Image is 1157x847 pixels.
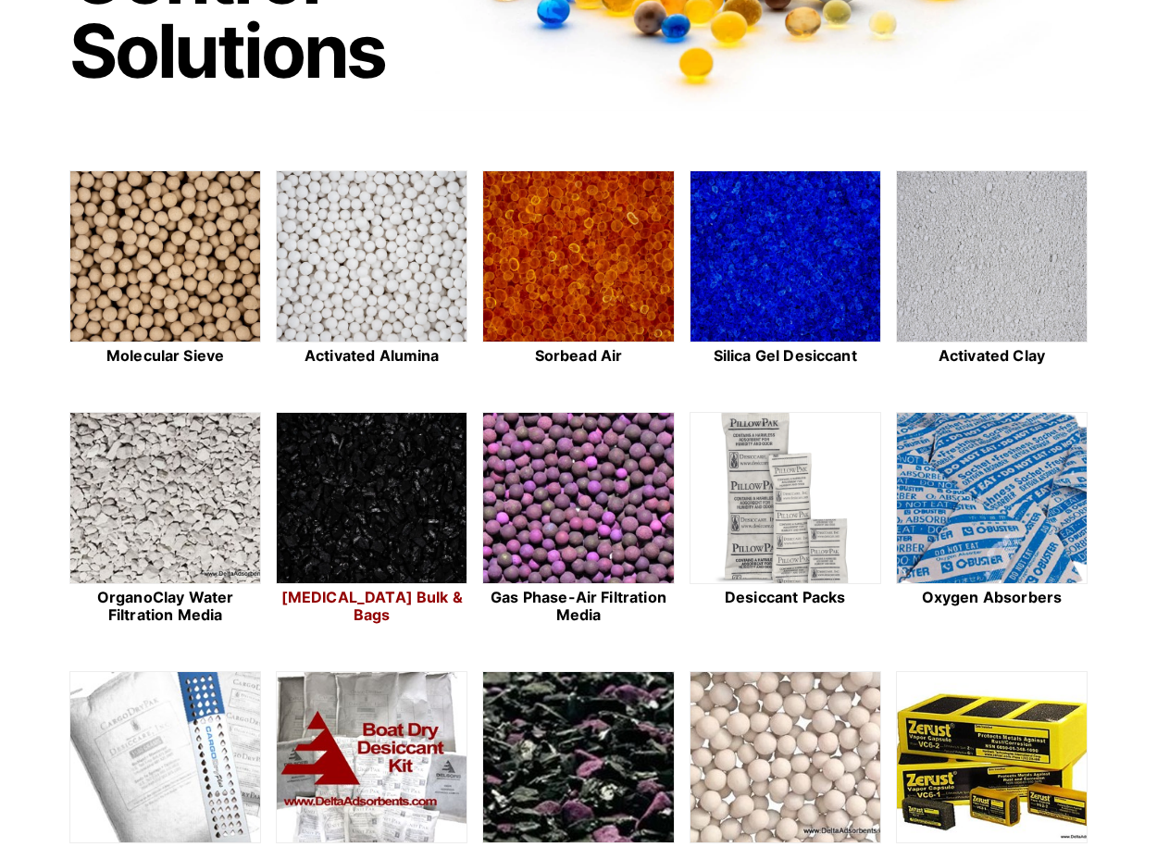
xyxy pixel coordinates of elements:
[690,347,881,365] h2: Silica Gel Desiccant
[896,412,1088,627] a: Oxygen Absorbers
[276,170,467,367] a: Activated Alumina
[896,170,1088,367] a: Activated Clay
[690,170,881,367] a: Silica Gel Desiccant
[482,170,674,367] a: Sorbead Air
[276,347,467,365] h2: Activated Alumina
[69,347,261,365] h2: Molecular Sieve
[69,412,261,627] a: OrganoClay Water Filtration Media
[482,347,674,365] h2: Sorbead Air
[276,589,467,624] h2: [MEDICAL_DATA] Bulk & Bags
[896,589,1088,606] h2: Oxygen Absorbers
[69,589,261,624] h2: OrganoClay Water Filtration Media
[482,589,674,624] h2: Gas Phase-Air Filtration Media
[690,589,881,606] h2: Desiccant Packs
[69,170,261,367] a: Molecular Sieve
[690,412,881,627] a: Desiccant Packs
[276,412,467,627] a: [MEDICAL_DATA] Bulk & Bags
[482,412,674,627] a: Gas Phase-Air Filtration Media
[896,347,1088,365] h2: Activated Clay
